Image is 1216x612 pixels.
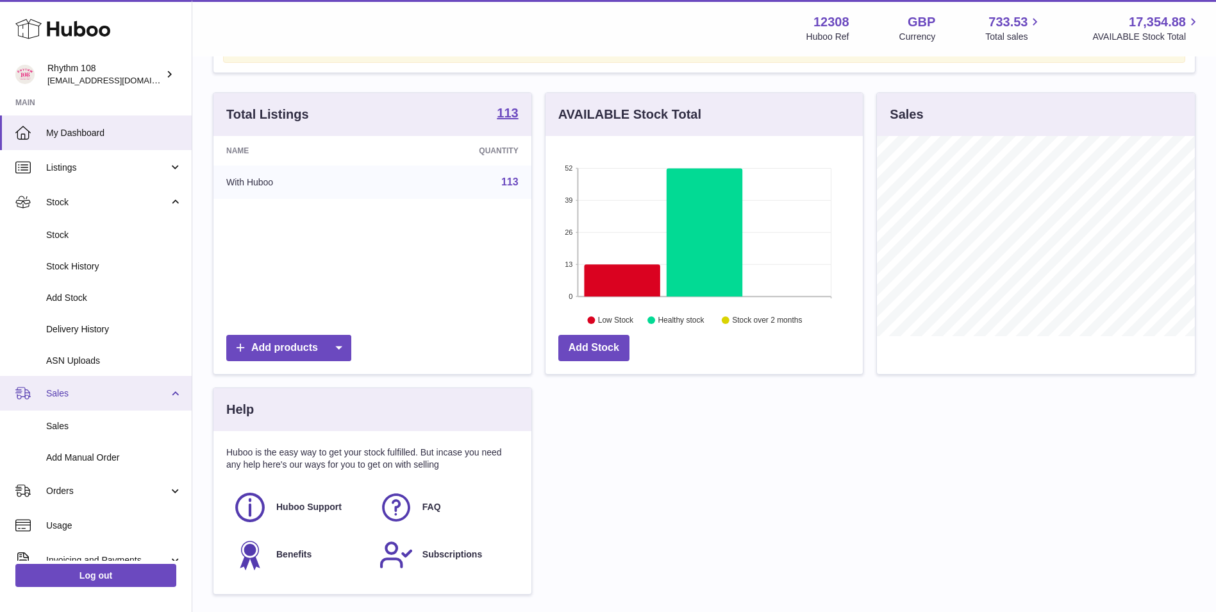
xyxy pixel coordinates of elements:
h3: AVAILABLE Stock Total [558,106,701,123]
span: Orders [46,485,169,497]
span: Sales [46,420,182,432]
span: Usage [46,520,182,532]
h3: Sales [890,106,923,123]
th: Quantity [381,136,531,166]
th: Name [213,136,381,166]
div: Huboo Ref [806,31,849,43]
div: Rhythm 108 [47,62,163,87]
text: Low Stock [598,316,634,325]
td: With Huboo [213,166,381,199]
span: FAQ [422,501,441,513]
h3: Total Listings [226,106,309,123]
span: Delivery History [46,323,182,336]
span: Add Stock [46,292,182,304]
text: 39 [565,196,572,204]
a: Huboo Support [233,490,366,525]
span: Benefits [276,548,312,561]
text: 52 [565,164,572,172]
strong: GBP [908,13,935,31]
text: 26 [565,228,572,236]
a: 733.53 Total sales [985,13,1042,43]
span: Listings [46,162,169,174]
span: AVAILABLE Stock Total [1092,31,1201,43]
span: Add Manual Order [46,452,182,464]
a: 113 [501,176,519,187]
span: [EMAIL_ADDRESS][DOMAIN_NAME] [47,75,188,85]
a: Benefits [233,538,366,572]
span: Stock History [46,260,182,273]
text: Stock over 2 months [732,316,802,325]
text: 0 [569,293,572,300]
a: Subscriptions [379,538,512,572]
p: Huboo is the easy way to get your stock fulfilled. But incase you need any help here's our ways f... [226,446,519,471]
text: Healthy stock [658,316,704,325]
a: Add products [226,335,351,361]
a: 113 [497,106,518,122]
span: Huboo Support [276,501,342,513]
text: 13 [565,260,572,268]
span: Invoicing and Payments [46,554,169,566]
strong: 12308 [813,13,849,31]
a: Add Stock [558,335,629,361]
div: Currency [899,31,936,43]
span: Stock [46,229,182,241]
img: internalAdmin-12308@internal.huboo.com [15,65,35,84]
span: 17,354.88 [1129,13,1186,31]
span: My Dashboard [46,127,182,139]
a: FAQ [379,490,512,525]
span: ASN Uploads [46,355,182,367]
strong: 113 [497,106,518,119]
a: 17,354.88 AVAILABLE Stock Total [1092,13,1201,43]
span: Total sales [985,31,1042,43]
h3: Help [226,401,254,418]
span: Sales [46,387,169,400]
a: Log out [15,564,176,587]
span: Subscriptions [422,548,482,561]
span: Stock [46,196,169,208]
span: 733.53 [988,13,1028,31]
